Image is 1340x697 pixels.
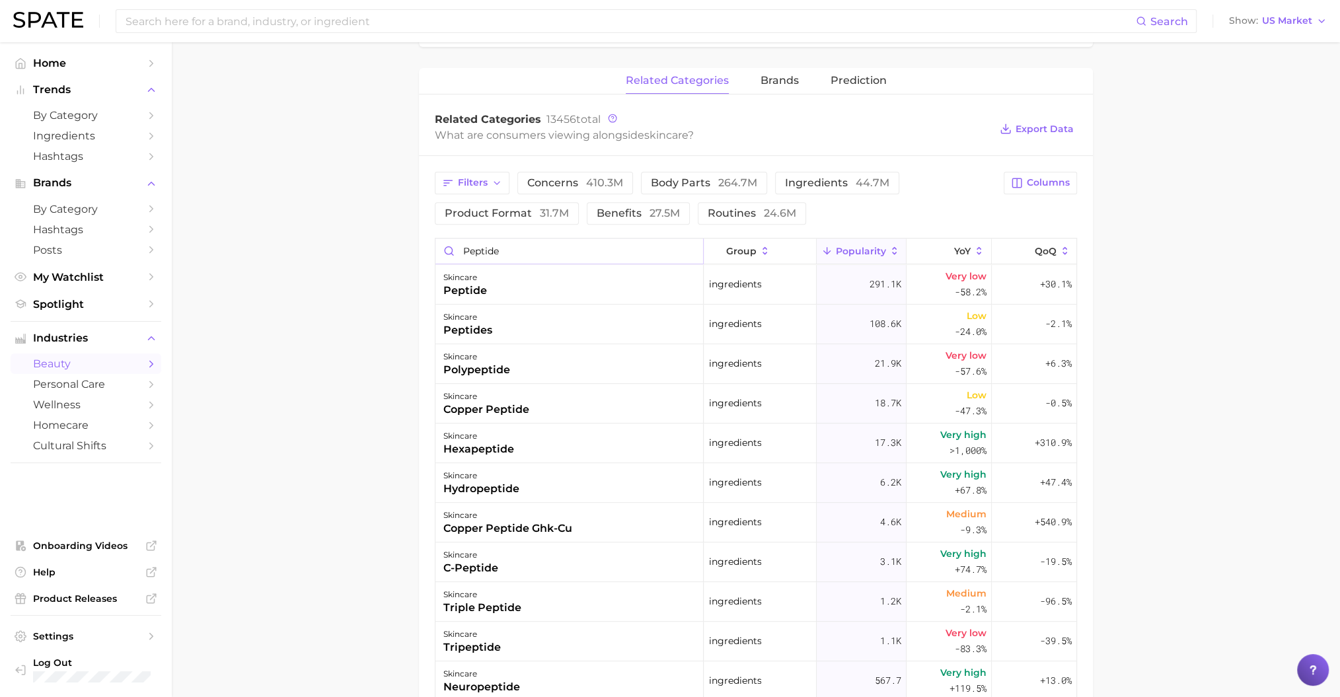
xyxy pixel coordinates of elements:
span: +310.9% [1035,435,1072,451]
div: skincare [443,388,529,404]
span: cultural shifts [33,439,139,452]
span: +119.5% [949,680,986,696]
span: +6.3% [1045,355,1072,371]
button: QoQ [992,238,1076,264]
span: Low [967,387,986,403]
span: beauty [33,357,139,370]
span: Hashtags [33,223,139,236]
a: cultural shifts [11,435,161,456]
span: Related Categories [435,113,541,126]
span: 1.2k [880,593,901,609]
span: -83.3% [955,641,986,657]
div: What are consumers viewing alongside ? [435,126,990,144]
span: ingredients [708,395,761,411]
button: YoY [907,238,992,264]
button: skincaretripeptideingredients1.1kVery low-83.3%-39.5% [435,622,1076,661]
button: skincarepeptideingredients291.1kVery low-58.2%+30.1% [435,265,1076,305]
span: concerns [527,178,623,188]
a: Home [11,53,161,73]
span: -24.0% [955,324,986,340]
span: >1,000% [949,444,986,457]
span: 27.5m [650,207,680,219]
span: routines [708,208,796,219]
div: triple peptide [443,600,521,616]
button: Export Data [996,120,1077,138]
button: group [704,238,816,264]
button: skincaretriple peptideingredients1.2kMedium-2.1%-96.5% [435,582,1076,622]
a: Ingredients [11,126,161,146]
span: -39.5% [1040,633,1072,649]
span: -47.3% [955,403,986,419]
span: Columns [1027,177,1070,188]
span: Very high [940,665,986,680]
input: Search here for a brand, industry, or ingredient [124,10,1136,32]
span: 44.7m [856,176,889,189]
span: Very high [940,466,986,482]
span: -9.3% [960,522,986,538]
span: by Category [33,203,139,215]
button: Industries [11,328,161,348]
span: -19.5% [1040,554,1072,569]
span: 567.7 [875,673,901,688]
a: personal care [11,374,161,394]
button: Brands [11,173,161,193]
div: polypeptide [443,362,510,378]
span: -2.1% [960,601,986,617]
span: Low [967,308,986,324]
span: product format [445,208,569,219]
span: 21.9k [875,355,901,371]
span: ingredients [708,554,761,569]
span: 31.7m [540,207,569,219]
span: -0.5% [1045,395,1072,411]
a: Posts [11,240,161,260]
button: Trends [11,80,161,100]
div: skincare [443,626,501,642]
span: total [546,113,601,126]
button: skincarehexapeptideingredients17.3kVery high>1,000%+310.9% [435,423,1076,463]
button: Filters [435,172,509,194]
span: ingredients [708,276,761,292]
div: skincare [443,507,572,523]
div: c-peptide [443,560,498,576]
a: Onboarding Videos [11,536,161,556]
span: 24.6m [764,207,796,219]
span: Trends [33,84,139,96]
span: US Market [1262,17,1312,24]
div: skincare [443,666,520,682]
button: skincarecopper peptide ghk-cuingredients4.6kMedium-9.3%+540.9% [435,503,1076,542]
span: ingredients [708,673,761,688]
span: Very low [946,268,986,284]
span: -58.2% [955,284,986,300]
a: Product Releases [11,589,161,608]
input: Search in skincare [435,238,703,264]
span: 291.1k [870,276,901,292]
span: ingredients [708,435,761,451]
button: skincarepeptidesingredients108.6kLow-24.0%-2.1% [435,305,1076,344]
span: +47.4% [1040,474,1072,490]
span: YoY [954,246,971,256]
span: 13456 [546,113,576,126]
span: Prediction [831,75,887,87]
span: 3.1k [880,554,901,569]
span: Help [33,566,139,578]
span: QoQ [1035,246,1057,256]
span: group [726,246,757,256]
span: Spotlight [33,298,139,311]
span: 4.6k [880,514,901,530]
span: Posts [33,244,139,256]
span: +540.9% [1035,514,1072,530]
span: Home [33,57,139,69]
span: 17.3k [875,435,901,451]
span: ingredients [708,633,761,649]
span: ingredients [708,474,761,490]
div: skincare [443,587,521,603]
span: 410.3m [586,176,623,189]
a: Spotlight [11,294,161,314]
span: Onboarding Videos [33,540,139,552]
span: Very high [940,427,986,443]
span: +67.8% [955,482,986,498]
span: Hashtags [33,150,139,163]
span: body parts [651,178,757,188]
span: ingredients [708,355,761,371]
button: Popularity [817,238,907,264]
